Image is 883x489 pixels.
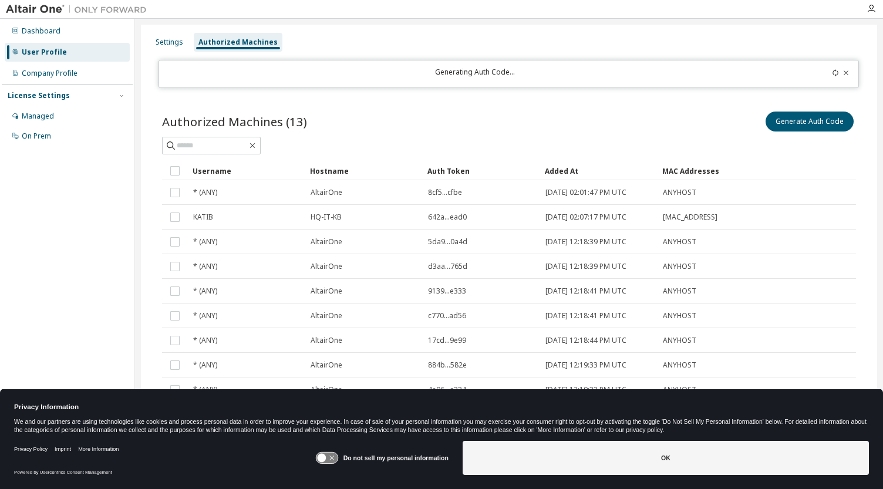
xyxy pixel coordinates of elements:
div: Managed [22,112,54,121]
span: ANYHOST [663,360,696,370]
span: ANYHOST [663,262,696,271]
span: [DATE] 02:07:17 PM UTC [545,213,626,222]
span: HQ-IT-KB [311,213,342,222]
div: Company Profile [22,69,77,78]
span: AltairOne [311,336,342,345]
span: * (ANY) [193,237,217,247]
span: 5da9...0a4d [428,237,467,247]
div: License Settings [8,91,70,100]
span: 9139...e333 [428,286,466,296]
span: AltairOne [311,360,342,370]
span: * (ANY) [193,188,217,197]
div: User Profile [22,48,67,57]
span: 884b...582e [428,360,467,370]
span: ANYHOST [663,286,696,296]
span: KATIB [193,213,213,222]
span: 17cd...9e99 [428,336,466,345]
span: Authorized Machines (13) [162,113,307,130]
span: d3aa...765d [428,262,467,271]
span: * (ANY) [193,336,217,345]
span: [DATE] 12:18:41 PM UTC [545,311,626,321]
div: Settings [156,38,183,47]
span: * (ANY) [193,286,217,296]
div: Authorized Machines [198,38,278,47]
span: AltairOne [311,262,342,271]
span: c770...ad56 [428,311,466,321]
img: Altair One [6,4,153,15]
div: MAC Addresses [662,161,727,180]
span: [DATE] 12:18:39 PM UTC [545,262,626,271]
span: [DATE] 12:19:33 PM UTC [545,385,626,394]
span: [DATE] 02:01:47 PM UTC [545,188,626,197]
div: Added At [545,161,653,180]
span: ANYHOST [663,385,696,394]
div: Generating Auth Code... [166,68,783,80]
span: [DATE] 12:18:41 PM UTC [545,286,626,296]
span: 4e06...a334 [428,385,466,394]
span: * (ANY) [193,360,217,370]
span: ANYHOST [663,237,696,247]
span: [MAC_ADDRESS] [663,213,717,222]
span: AltairOne [311,311,342,321]
div: Hostname [310,161,418,180]
span: [DATE] 12:18:39 PM UTC [545,237,626,247]
div: On Prem [22,131,51,141]
div: Username [193,161,301,180]
span: 642a...ead0 [428,213,467,222]
span: AltairOne [311,188,342,197]
div: Dashboard [22,26,60,36]
span: [DATE] 12:19:33 PM UTC [545,360,626,370]
span: * (ANY) [193,262,217,271]
span: ANYHOST [663,336,696,345]
span: * (ANY) [193,311,217,321]
span: 8cf5...cfbe [428,188,462,197]
span: AltairOne [311,286,342,296]
span: [DATE] 12:18:44 PM UTC [545,336,626,345]
div: Auth Token [427,161,535,180]
span: AltairOne [311,385,342,394]
span: ANYHOST [663,311,696,321]
button: Generate Auth Code [766,112,854,131]
span: AltairOne [311,237,342,247]
span: ANYHOST [663,188,696,197]
span: * (ANY) [193,385,217,394]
